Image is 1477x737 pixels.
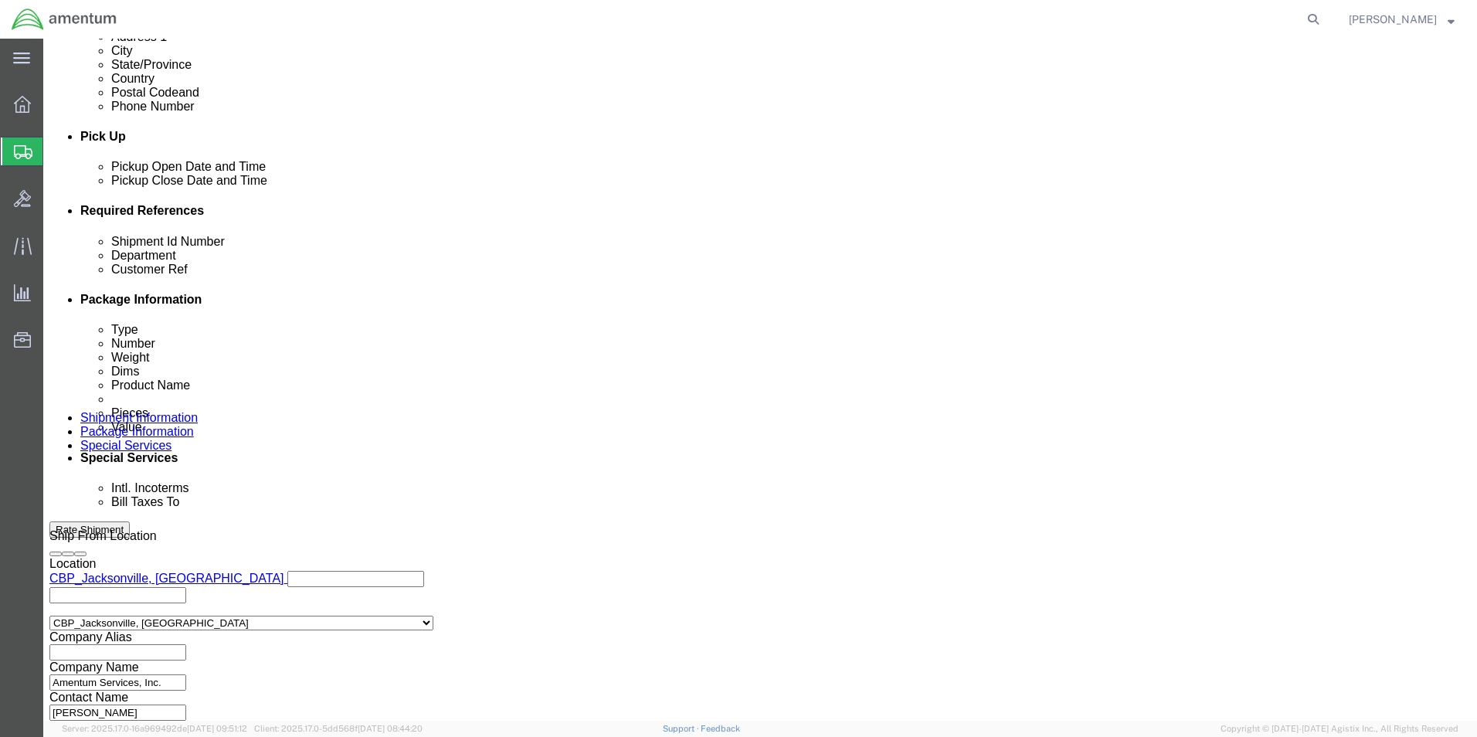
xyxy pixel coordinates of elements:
span: Cienna Green [1349,11,1437,28]
img: logo [11,8,117,31]
span: Server: 2025.17.0-16a969492de [62,724,247,733]
iframe: FS Legacy Container [43,39,1477,721]
button: [PERSON_NAME] [1348,10,1455,29]
span: Copyright © [DATE]-[DATE] Agistix Inc., All Rights Reserved [1221,722,1458,735]
a: Feedback [701,724,740,733]
span: [DATE] 08:44:20 [358,724,423,733]
span: Client: 2025.17.0-5dd568f [254,724,423,733]
a: Support [663,724,701,733]
span: [DATE] 09:51:12 [187,724,247,733]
